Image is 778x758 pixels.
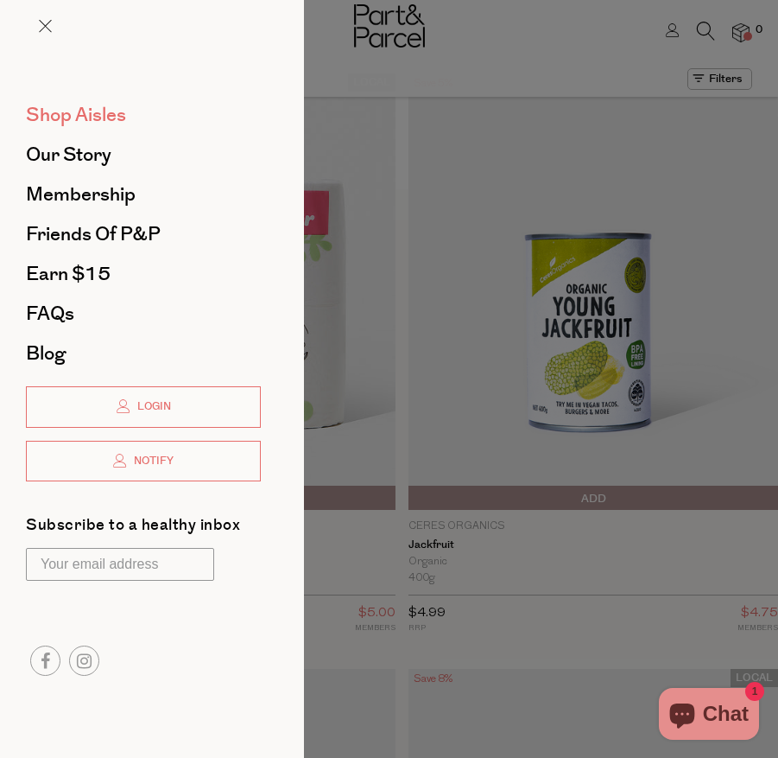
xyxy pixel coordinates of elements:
a: Earn $15 [26,264,261,283]
span: Notify [130,454,174,468]
span: Blog [26,340,66,367]
a: Membership [26,185,261,204]
span: Our Story [26,141,111,169]
a: Shop Aisles [26,105,261,124]
span: Friends of P&P [26,220,161,248]
inbox-online-store-chat: Shopify online store chat [654,688,764,744]
a: Blog [26,344,261,363]
span: Shop Aisles [26,101,126,129]
a: Notify [26,441,261,482]
span: Earn $15 [26,260,111,288]
input: Your email address [26,548,214,581]
a: Our Story [26,145,261,164]
span: FAQs [26,300,74,328]
a: Login [26,386,261,428]
a: FAQs [26,304,261,323]
span: Login [133,399,171,414]
a: Friends of P&P [26,225,261,244]
label: Subscribe to a healthy inbox [26,518,240,539]
span: Membership [26,181,136,208]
